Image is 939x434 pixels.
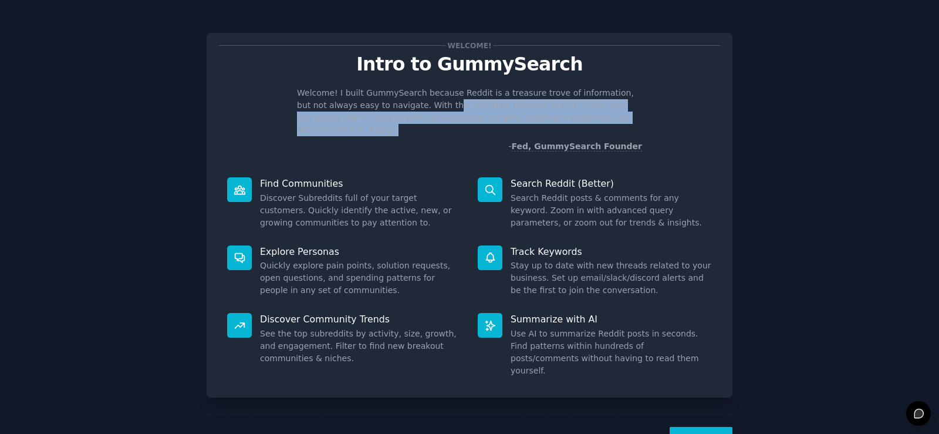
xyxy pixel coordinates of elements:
[511,245,712,258] p: Track Keywords
[260,260,461,297] dd: Quickly explore pain points, solution requests, open questions, and spending patterns for people ...
[511,192,712,229] dd: Search Reddit posts & comments for any keyword. Zoom in with advanced query parameters, or zoom o...
[511,177,712,190] p: Search Reddit (Better)
[511,142,642,152] a: Fed, GummySearch Founder
[260,192,461,229] dd: Discover Subreddits full of your target customers. Quickly identify the active, new, or growing c...
[260,328,461,365] dd: See the top subreddits by activity, size, growth, and engagement. Filter to find new breakout com...
[297,87,642,136] p: Welcome! I built GummySearch because Reddit is a treasure trove of information, but not always ea...
[511,260,712,297] dd: Stay up to date with new threads related to your business. Set up email/slack/discord alerts and ...
[511,313,712,325] p: Summarize with AI
[511,328,712,377] dd: Use AI to summarize Reddit posts in seconds. Find patterns within hundreds of posts/comments with...
[219,54,720,75] p: Intro to GummySearch
[508,140,642,153] div: -
[260,245,461,258] p: Explore Personas
[260,177,461,190] p: Find Communities
[260,313,461,325] p: Discover Community Trends
[445,39,494,52] span: Welcome!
